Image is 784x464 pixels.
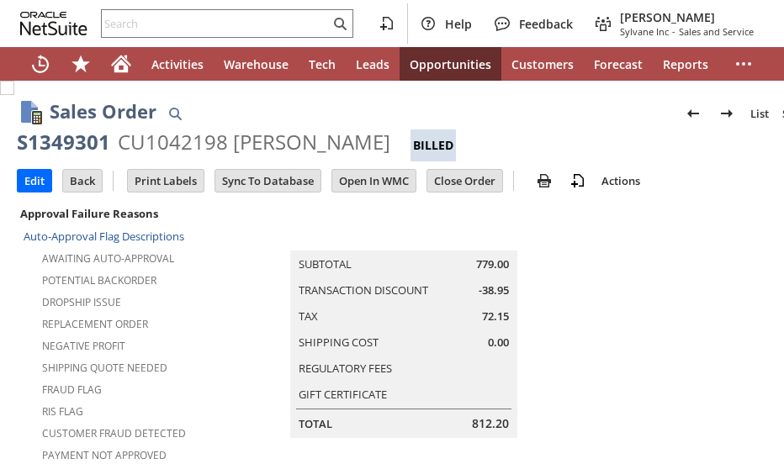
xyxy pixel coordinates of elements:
input: Print Labels [128,170,204,192]
input: Close Order [427,170,502,192]
input: Sync To Database [215,170,320,192]
span: Opportunities [410,56,491,72]
a: Recent Records [20,47,61,81]
a: Transaction Discount [299,282,428,298]
a: Regulatory Fees [299,361,392,376]
a: Total [299,416,332,431]
span: Leads [356,56,389,72]
span: Activities [151,56,204,72]
span: -38.95 [479,282,509,298]
a: Tech [299,47,346,81]
a: Customer Fraud Detected [42,426,186,440]
img: print.svg [534,171,554,191]
img: add-record.svg [568,171,588,191]
span: Sylvane Inc [620,25,669,38]
input: Back [63,170,102,192]
a: Forecast [584,47,653,81]
a: Awaiting Auto-Approval [42,251,174,266]
div: CU1042198 [PERSON_NAME] [118,129,390,156]
a: Customers [501,47,584,81]
svg: Home [111,54,131,74]
span: Reports [663,56,708,72]
span: 812.20 [472,415,509,432]
input: Open In WMC [332,170,416,192]
a: Gift Certificate [299,387,387,402]
span: Help [445,16,472,32]
img: Next [717,103,737,124]
svg: Recent Records [30,54,50,74]
div: S1349301 [17,129,110,156]
a: Opportunities [400,47,501,81]
div: Approval Failure Reasons [17,203,192,224]
a: Tax [299,308,318,324]
span: Customers [511,56,574,72]
a: Warehouse [214,47,299,81]
svg: Shortcuts [71,54,91,74]
a: Reports [653,47,718,81]
a: Auto-Approval Flag Descriptions [24,229,184,244]
div: Billed [411,129,456,161]
a: Home [101,47,141,81]
a: Replacement Order [42,317,148,331]
a: Shipping Quote Needed [42,361,167,375]
img: Previous [683,103,703,124]
svg: Search [330,13,350,34]
a: Subtotal [299,256,352,272]
span: Feedback [519,16,573,32]
a: Actions [595,173,647,188]
span: 779.00 [476,256,509,272]
span: Warehouse [224,56,289,72]
img: Quick Find [165,103,185,124]
span: Forecast [594,56,643,72]
span: Tech [309,56,336,72]
span: [PERSON_NAME] [620,9,754,25]
a: Dropship Issue [42,295,121,309]
a: Activities [141,47,214,81]
div: Shortcuts [61,47,101,81]
a: Shipping Cost [299,335,379,350]
span: - [672,25,675,38]
a: Leads [346,47,400,81]
a: Payment not approved [42,448,167,462]
a: Negative Profit [42,339,125,353]
caption: Summary [290,224,517,250]
span: 0.00 [488,335,509,351]
a: Fraud Flag [42,382,102,397]
svg: logo [20,12,87,35]
div: More menus [723,47,764,81]
a: List [744,100,776,127]
input: Search [102,13,330,34]
span: Sales and Service [679,25,754,38]
a: RIS flag [42,404,83,419]
a: Potential Backorder [42,273,156,287]
h1: Sales Order [50,98,156,125]
span: 72.15 [482,308,509,324]
input: Edit [18,170,51,192]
